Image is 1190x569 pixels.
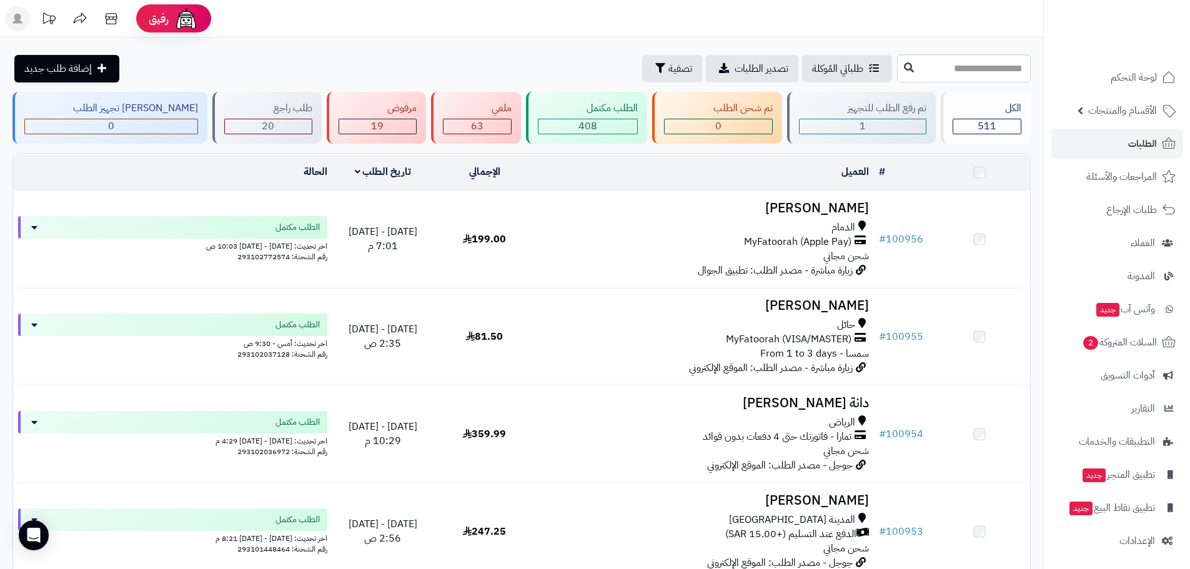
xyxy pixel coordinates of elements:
[463,524,506,539] span: 247.25
[1051,261,1183,291] a: المدونة
[978,119,996,134] span: 511
[174,6,199,31] img: ai-face.png
[349,419,417,448] span: [DATE] - [DATE] 10:29 م
[349,517,417,546] span: [DATE] - [DATE] 2:56 ص
[24,61,92,76] span: إضافة طلب جديد
[829,415,855,430] span: الرياض
[275,416,320,428] span: الطلب مكتمل
[275,221,320,234] span: الطلب مكتمل
[735,61,788,76] span: تصدير الطلبات
[18,336,327,349] div: اخر تحديث: أمس - 9:30 ص
[538,101,638,116] div: الطلب مكتمل
[18,433,327,447] div: اخر تحديث: [DATE] - [DATE] 4:29 م
[224,101,312,116] div: طلب راجع
[1119,532,1155,550] span: الإعدادات
[339,101,417,116] div: مرفوض
[578,119,597,134] span: 408
[879,232,886,247] span: #
[237,543,327,555] span: رقم الشحنة: 293101448464
[1051,427,1183,457] a: التطبيقات والخدمات
[1111,69,1157,86] span: لوحة التحكم
[698,263,853,278] span: زيارة مباشرة - مصدر الطلب: تطبيق الجوال
[1131,234,1155,252] span: العملاء
[650,92,784,144] a: تم شحن الطلب 0
[14,55,119,82] a: إضافة طلب جديد
[953,101,1021,116] div: الكل
[349,224,417,254] span: [DATE] - [DATE] 7:01 م
[879,427,886,442] span: #
[1051,195,1183,225] a: طلبات الإرجاع
[879,164,885,179] a: #
[225,119,311,134] div: 20
[1131,400,1155,417] span: التقارير
[703,430,851,444] span: تمارا - فاتورتك حتى 4 دفعات بدون فوائد
[879,524,886,539] span: #
[800,119,926,134] div: 1
[262,119,274,134] span: 20
[1106,201,1157,219] span: طلبات الإرجاع
[540,299,869,313] h3: [PERSON_NAME]
[471,119,483,134] span: 63
[1081,466,1155,483] span: تطبيق المتجر
[1051,460,1183,490] a: تطبيق المتجرجديد
[1082,334,1157,351] span: السلات المتروكة
[443,101,512,116] div: ملغي
[1051,360,1183,390] a: أدوات التسويق
[1051,526,1183,556] a: الإعدادات
[1105,27,1178,54] img: logo-2.png
[664,101,772,116] div: تم شحن الطلب
[1096,303,1119,317] span: جديد
[339,119,416,134] div: 19
[210,92,324,144] a: طلب راجع 20
[24,101,198,116] div: [PERSON_NAME] تجهيز الطلب
[1069,502,1093,515] span: جديد
[706,55,798,82] a: تصدير الطلبات
[1051,162,1183,192] a: المراجعات والأسئلة
[466,329,503,344] span: 81.50
[823,249,869,264] span: شحن مجاني
[1051,294,1183,324] a: وآتس آبجديد
[324,92,429,144] a: مرفوض 19
[1095,300,1155,318] span: وآتس آب
[1051,493,1183,523] a: تطبيق نقاط البيعجديد
[355,164,412,179] a: تاريخ الطلب
[463,232,506,247] span: 199.00
[725,527,856,542] span: الدفع عند التسليم (+15.00 SAR)
[429,92,523,144] a: ملغي 63
[444,119,511,134] div: 63
[726,332,851,347] span: MyFatoorah (VISA/MASTER)
[1128,135,1157,152] span: الطلبات
[1051,62,1183,92] a: لوحة التحكم
[831,220,855,235] span: الدمام
[823,443,869,458] span: شحن مجاني
[19,520,49,550] div: Open Intercom Messenger
[799,101,926,116] div: تم رفع الطلب للتجهيز
[860,119,866,134] span: 1
[642,55,702,82] button: تصفية
[1083,336,1099,350] span: 2
[879,427,923,442] a: #100954
[1068,499,1155,517] span: تطبيق نقاط البيع
[469,164,500,179] a: الإجمالي
[237,446,327,457] span: رقم الشحنة: 293102036972
[108,119,114,134] span: 0
[1083,468,1106,482] span: جديد
[812,61,863,76] span: طلباتي المُوكلة
[879,232,923,247] a: #100956
[841,164,869,179] a: العميل
[668,61,692,76] span: تصفية
[879,329,886,344] span: #
[1079,433,1155,450] span: التطبيقات والخدمات
[707,458,853,473] span: جوجل - مصدر الطلب: الموقع الإلكتروني
[538,119,637,134] div: 408
[1088,102,1157,119] span: الأقسام والمنتجات
[237,349,327,360] span: رقم الشحنة: 293102037128
[1086,168,1157,186] span: المراجعات والأسئلة
[879,524,923,539] a: #100953
[275,513,320,526] span: الطلب مكتمل
[10,92,210,144] a: [PERSON_NAME] تجهيز الطلب 0
[237,251,327,262] span: رقم الشحنة: 293102772574
[1051,327,1183,357] a: السلات المتروكة2
[760,346,869,361] span: سمسا - From 1 to 3 days
[938,92,1033,144] a: الكل511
